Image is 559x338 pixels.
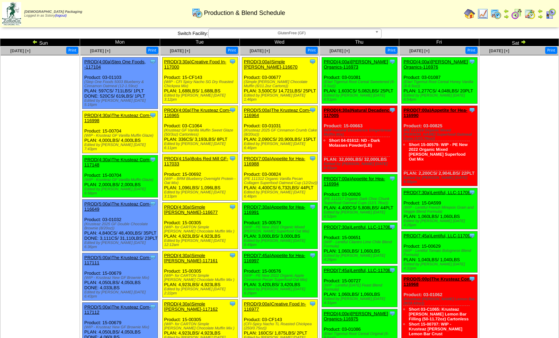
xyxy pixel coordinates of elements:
a: PROD(7:45a)Appetite for Hea-116997 [244,253,305,263]
a: (logout) [55,14,67,18]
a: PROD(3:00a)Simple [PERSON_NAME]-116670 [244,59,298,70]
td: Thu [320,39,399,46]
td: Sat [479,39,559,46]
div: Product: 15-00704 PLAN: 2,000LBS / 2,000LBS [82,155,158,198]
div: Edited by [PERSON_NAME] [DATE] 6:54pm [403,93,477,102]
img: Tooltip [149,156,156,163]
div: (WIP- for CARTON Simple [PERSON_NAME] Chocolate Muffin Mix ) [164,274,238,282]
div: Edited by [PERSON_NAME] [DATE] 1:46pm [244,93,317,102]
a: PROD(7:30a)Lentiful, LLC-117082 [324,225,393,230]
div: Product: 03-00677 PLAN: 3,500CS / 14,721LBS / 25PLT [242,57,317,104]
button: Print [146,47,158,54]
img: Tooltip [389,310,396,317]
div: (WIP-Natural Decadence Gingerbread Muffin Mix) [324,128,397,137]
td: Fri [399,39,479,46]
img: Tooltip [229,300,236,307]
div: Product: 03-01031 PLAN: 2,090CS / 20,900LBS / 15PLT [242,106,317,152]
a: PROD(4:00p)[PERSON_NAME] Organics-116975 [324,311,388,321]
img: Tooltip [309,107,316,113]
div: Edited by [PERSON_NAME] [DATE] 6:58pm [84,187,158,195]
img: Tooltip [149,112,156,119]
td: Sun [0,39,80,46]
div: Product: 15-00305 PLAN: 4,923LBS / 4,923LBS [162,203,238,249]
div: (WIP - PE New 2022 Organic Apple Cinnamon Pecan Superfood Oat Mix) [244,274,317,282]
a: PROD(4:30a)Simple [PERSON_NAME]-117162 [164,301,218,312]
a: Short 04-01612: ND - Dark Molasses Powder(LB) [329,138,380,148]
div: Product: 15-00579 PLAN: 3,000LBS / 3,000LBS [242,203,317,249]
div: (WIP - Lentiful French Mirepoix Grain and Veggie Blend Formula) [403,205,477,214]
button: Print [226,47,238,54]
button: Print [66,47,78,54]
div: (WIP - Krusteaz GF Vanilla Muffin Glaze) [84,178,158,182]
div: Product: 15-00692 PLAN: 1,096LBS / 1,096LBS [162,154,238,201]
span: [DATE] [+] [170,48,190,53]
button: Print [385,47,398,54]
div: Edited by [PERSON_NAME] [DATE] 4:26pm [403,219,477,227]
button: Print [306,47,318,54]
a: PROD(3:30a)Creative Food In-117000 [164,59,226,70]
a: [DATE] [+] [409,48,429,53]
a: PROD(7:00a)Appetite for Hea-116994 [324,176,385,186]
img: Tooltip [229,58,236,65]
a: PROD(4:30a)The Krusteaz Com-116998 [84,113,150,123]
div: Product: 15-00663 PLAN: 32,000LBS / 32,000LBS [322,106,398,172]
div: Edited by [PERSON_NAME] [DATE] 3:12pm [164,93,238,102]
span: Production & Blend Schedule [204,9,285,17]
a: PROD(7:45a)Lentiful, LLC-117084 [324,268,393,273]
a: PROD(5:00p)The Krusteaz Com-116968 [403,276,472,287]
img: Tooltip [149,58,156,65]
div: Edited by [PERSON_NAME] [DATE] 7:43pm [84,143,158,151]
a: [DATE] [+] [90,48,110,53]
a: Short 15-00579: WIP - PE New 2022 Organic Mixed [PERSON_NAME] Superfood Oat Mix [409,142,468,162]
img: Tooltip [149,254,156,261]
div: Product: 03-00824 PLAN: 4,400CS / 6,732LBS / 44PLT [242,154,317,201]
div: Edited by [PERSON_NAME] [DATE] 6:52pm [324,210,397,219]
span: [DATE] [+] [330,48,350,53]
img: calendarinout.gif [524,8,535,19]
a: PROD(4:00a)Step One Foods, -117104 [84,59,146,70]
a: PROD(4:00a)The Krusteaz Com-116965 [164,108,230,118]
div: Product: 03-01081 PLAN: 1,603CS / 5,082LBS / 25PLT [322,57,398,104]
a: PROD(9:00a)Creative Food In-116977 [244,301,306,312]
img: calendarcustomer.gif [545,8,556,19]
div: Product: 03-01032 PLAN: 4,840CS / 48,400LBS / 35PLT DONE: 3,111CS / 31,110LBS / 23PLT [82,200,158,251]
img: Tooltip [229,252,236,259]
a: PROD(4:30a)Natural Decadenc-117005 [324,108,391,118]
div: (PE 111317 Organic Dark Choc Chunk Superfood Oatmeal Cups (12/1.76oz)) [324,197,397,205]
img: Tooltip [469,58,475,65]
img: Tooltip [389,58,396,65]
img: Tooltip [229,203,236,210]
div: Edited by [PERSON_NAME] [DATE] 6:48pm [244,190,317,199]
a: Short 03-C1065: Krusteaz [PERSON_NAME] Lemon Bar Filling (50-11.72oz) Cartonless [409,307,469,321]
div: (CFI-Spicy Nacho TL Roasted Chickpea (250/0.75oz)) [244,322,317,330]
div: (Krusteaz [PERSON_NAME] Lemon Bar (8/18.42oz)) [403,297,477,305]
button: Print [465,47,478,54]
div: Edited by [PERSON_NAME] [DATE] 4:26pm [324,254,397,262]
img: Tooltip [309,203,316,210]
div: (Elari Tigernut Root Cereal Sweetened (6-8.5oz)) [324,80,397,88]
img: arrowright.gif [504,14,509,19]
img: Tooltip [469,275,475,282]
div: (Simple [PERSON_NAME] Chocolate Muffin (6/11.2oz Cartons)) [244,80,317,88]
div: Product: 03-01103 PLAN: 597CS / 711LBS / 1PLT DONE: 520CS / 619LBS / 1PLT [82,57,158,109]
span: GlutenFree (GF) [211,29,372,37]
img: calendarblend.gif [511,8,522,19]
div: (WIP - PE New 2022 Organic Mixed [PERSON_NAME] Superfood Oat Mix) [244,225,317,234]
div: Product: 15-00629 PLAN: 1,040LBS / 1,040LBS [402,231,477,273]
a: PROD(5:00a)The Krusteaz Com-116649 [84,201,150,212]
div: Product: 03-00825 PLAN: 2,200CS / 2,904LBS / 22PLT [402,106,477,186]
div: Product: 15-00651 PLAN: 1,060LBS / 1,060LBS [322,223,398,264]
img: calendarprod.gif [192,7,203,18]
a: PROD(4:30a)Simple [PERSON_NAME]-117161 [164,253,218,263]
div: Edited by [PERSON_NAME] [DATE] 5:16pm [84,99,158,107]
img: Tooltip [389,107,396,113]
div: Product: 03-00826 PLAN: 4,400CS / 5,808LBS / 44PLT [322,174,398,221]
div: Edited by [PERSON_NAME] [DATE] 6:43pm [84,290,158,299]
img: Tooltip [149,303,156,310]
div: (WIP - CFI Spicy Nacho SG Dry Roasted Chickpea Mix) [164,80,238,88]
div: Product: 15-00679 PLAN: 4,050LBS / 4,050LBS DONE: 4,033LBS [82,253,158,301]
a: PROD(5:00a)The Krusteaz Com-116964 [244,108,310,118]
div: (PE 111312 Organic Vanilla Pecan Collagen Superfood Oatmeal Cup (12/2oz)) [244,177,317,185]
